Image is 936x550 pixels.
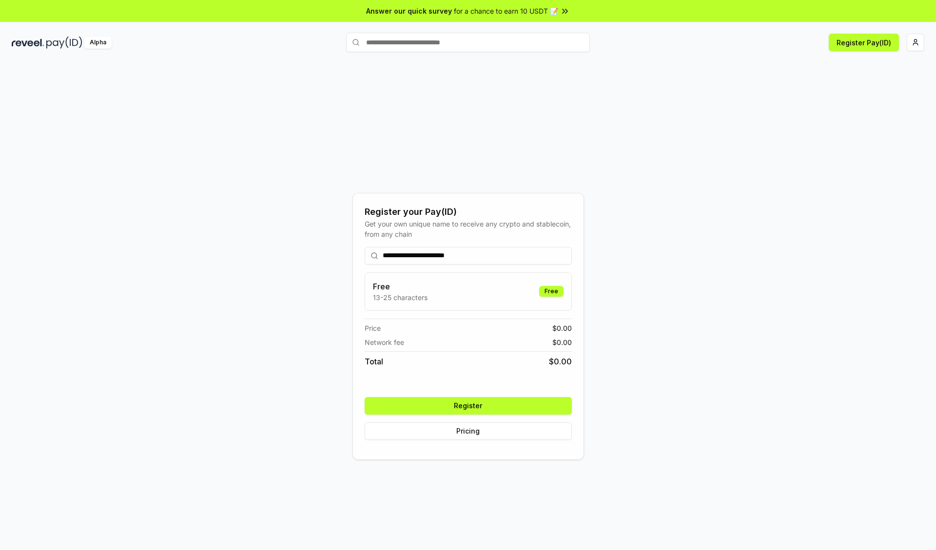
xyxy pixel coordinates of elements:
[539,286,564,297] div: Free
[365,205,572,219] div: Register your Pay(ID)
[373,292,428,303] p: 13-25 characters
[454,6,558,16] span: for a chance to earn 10 USDT 📝
[829,34,899,51] button: Register Pay(ID)
[365,337,404,347] span: Network fee
[373,281,428,292] h3: Free
[12,37,44,49] img: reveel_dark
[365,219,572,239] div: Get your own unique name to receive any crypto and stablecoin, from any chain
[84,37,112,49] div: Alpha
[552,323,572,333] span: $ 0.00
[366,6,452,16] span: Answer our quick survey
[46,37,82,49] img: pay_id
[549,356,572,367] span: $ 0.00
[365,323,381,333] span: Price
[365,356,383,367] span: Total
[365,422,572,440] button: Pricing
[552,337,572,347] span: $ 0.00
[365,397,572,415] button: Register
